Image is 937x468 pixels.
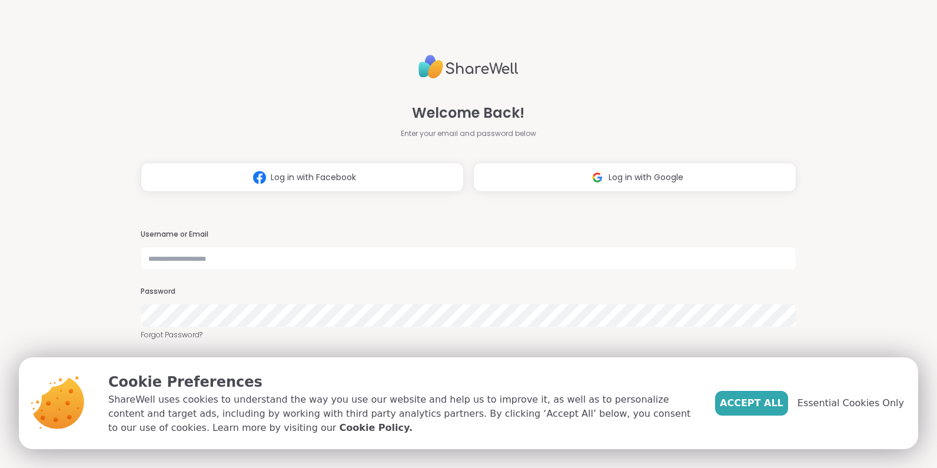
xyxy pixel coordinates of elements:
img: ShareWell Logo [418,50,519,84]
img: ShareWell Logomark [586,167,609,188]
span: Log in with Google [609,171,683,184]
span: Log in with Facebook [271,171,356,184]
span: Enter your email and password below [401,128,536,139]
span: Essential Cookies Only [798,396,904,410]
a: Forgot Password? [141,330,796,340]
img: ShareWell Logomark [248,167,271,188]
a: Cookie Policy. [340,421,413,435]
button: Log in with Google [473,162,796,192]
button: Log in with Facebook [141,162,464,192]
p: Cookie Preferences [108,371,696,393]
button: Accept All [715,391,788,416]
h3: Username or Email [141,230,796,240]
p: ShareWell uses cookies to understand the way you use our website and help us to improve it, as we... [108,393,696,435]
h3: Password [141,287,796,297]
span: Welcome Back! [412,102,524,124]
span: Accept All [720,396,783,410]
